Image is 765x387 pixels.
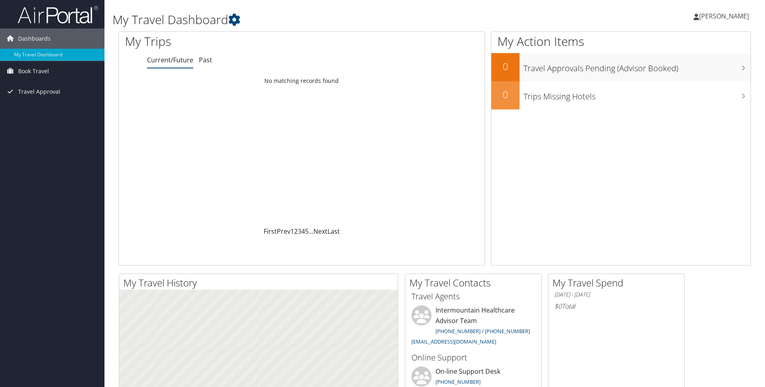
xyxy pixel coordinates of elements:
[18,29,51,49] span: Dashboards
[552,276,684,290] h2: My Travel Spend
[491,81,751,109] a: 0Trips Missing Hotels
[147,56,193,64] a: Current/Future
[298,227,301,236] a: 3
[313,227,327,236] a: Next
[554,302,562,311] span: $0
[411,338,496,345] a: [EMAIL_ADDRESS][DOMAIN_NAME]
[18,82,60,102] span: Travel Approval
[18,5,98,24] img: airportal-logo.png
[411,291,535,302] h3: Travel Agents
[436,378,481,385] a: [PHONE_NUMBER]
[411,352,535,363] h3: Online Support
[301,227,305,236] a: 4
[407,305,539,348] li: Intermountain Healthcare Advisor Team
[554,302,678,311] h6: Total
[277,227,290,236] a: Prev
[327,227,340,236] a: Last
[294,227,298,236] a: 2
[436,327,530,335] a: [PHONE_NUMBER] / [PHONE_NUMBER]
[125,33,326,50] h1: My Trips
[305,227,309,236] a: 5
[699,12,749,21] span: [PERSON_NAME]
[491,53,751,81] a: 0Travel Approvals Pending (Advisor Booked)
[18,61,49,81] span: Book Travel
[199,56,212,64] a: Past
[119,74,485,88] td: No matching records found
[264,227,277,236] a: First
[524,87,751,102] h3: Trips Missing Hotels
[290,227,294,236] a: 1
[554,291,678,298] h6: [DATE] - [DATE]
[491,88,520,101] h2: 0
[409,276,541,290] h2: My Travel Contacts
[112,11,542,28] h1: My Travel Dashboard
[491,33,751,50] h1: My Action Items
[524,59,751,74] h3: Travel Approvals Pending (Advisor Booked)
[693,4,757,28] a: [PERSON_NAME]
[123,276,398,290] h2: My Travel History
[309,227,313,236] span: …
[491,60,520,73] h2: 0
